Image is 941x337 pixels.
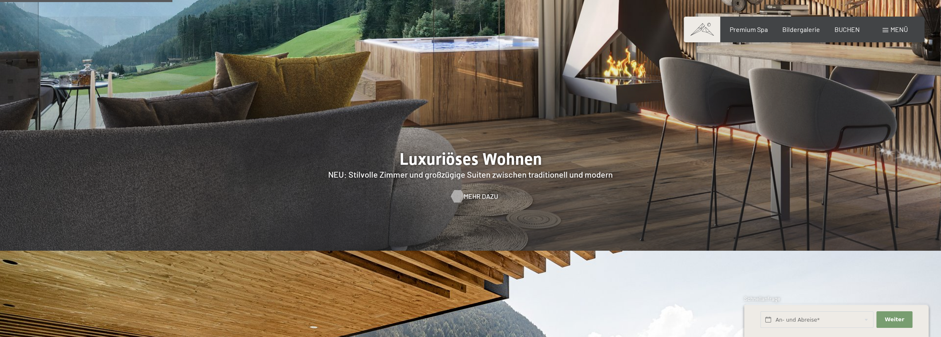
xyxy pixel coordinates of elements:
[464,192,498,201] span: Mehr dazu
[729,25,767,33] a: Premium Spa
[876,311,912,328] button: Weiter
[885,316,904,323] span: Weiter
[744,295,780,302] span: Schnellanfrage
[782,25,820,33] a: Bildergalerie
[835,25,860,33] a: BUCHEN
[451,192,490,201] a: Mehr dazu
[890,25,908,33] span: Menü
